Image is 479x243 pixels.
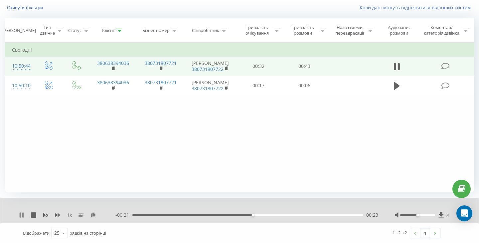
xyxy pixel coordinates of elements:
td: 00:43 [281,57,327,76]
td: [PERSON_NAME] [185,76,236,95]
div: Тривалість розмови [287,25,318,36]
div: Співробітник [192,28,219,33]
div: 25 [54,230,60,236]
div: Тип дзвінка [40,25,55,36]
td: 00:17 [236,76,282,95]
span: 00:23 [366,212,378,218]
a: 380638394036 [97,79,129,86]
a: 380638394036 [97,60,129,66]
div: Коментар/категорія дзвінка [422,25,461,36]
td: 00:06 [281,76,327,95]
div: Accessibility label [252,214,254,216]
div: Аудіозапис розмови [381,25,417,36]
span: Відображати [23,230,50,236]
div: Бізнес номер [142,28,170,33]
a: 380731807721 [145,60,177,66]
button: Скинути фільтри [5,5,46,11]
td: Сьогодні [5,43,474,57]
div: 1 - 2 з 2 [393,229,407,236]
a: Коли дані можуть відрізнятися вiд інших систем [360,4,474,11]
td: [PERSON_NAME] [185,57,236,76]
a: 1 [420,228,430,238]
div: Клієнт [102,28,115,33]
div: Open Intercom Messenger [456,205,472,221]
div: Accessibility label [416,214,419,216]
span: 1 x [67,212,72,218]
div: 10:50:44 [12,60,28,73]
div: Тривалість очікування [242,25,272,36]
td: 00:32 [236,57,282,76]
div: Назва схеми переадресації [333,25,366,36]
span: - 00:21 [115,212,132,218]
a: 380731807722 [192,85,224,92]
div: [PERSON_NAME] [2,28,36,33]
div: Статус [68,28,81,33]
a: 380731807722 [192,66,224,72]
div: 10:50:10 [12,79,28,92]
a: 380731807721 [145,79,177,86]
span: рядків на сторінці [70,230,106,236]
